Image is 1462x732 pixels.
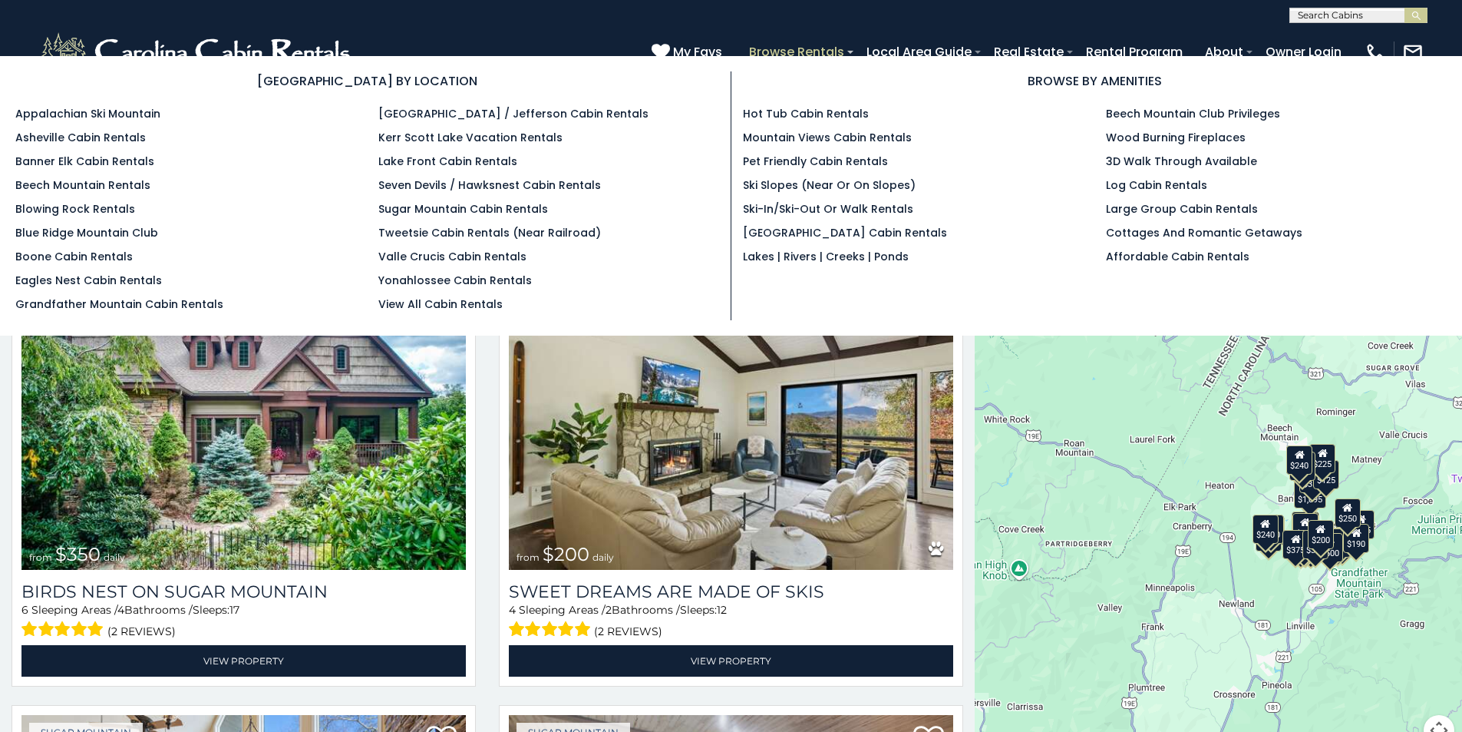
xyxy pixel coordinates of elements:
div: Sleeping Areas / Bathrooms / Sleeps: [21,602,466,641]
a: Tweetsie Cabin Rentals (Near Railroad) [378,225,601,240]
span: My Favs [673,42,722,61]
span: 2 [606,603,612,617]
div: Sleeping Areas / Bathrooms / Sleeps: [509,602,953,641]
a: Affordable Cabin Rentals [1106,249,1249,264]
a: My Favs [652,42,726,62]
a: Birds Nest On Sugar Mountain [21,581,466,602]
img: mail-regular-white.png [1402,41,1424,63]
a: Rental Program [1078,38,1190,65]
a: Beech Mountain Club Privileges [1106,106,1280,121]
span: 6 [21,603,28,617]
a: Owner Login [1258,38,1349,65]
div: $190 [1344,524,1370,553]
div: $195 [1325,528,1351,558]
a: Seven Devils / Hawksnest Cabin Rentals [378,177,601,193]
div: $225 [1310,444,1336,473]
div: $375 [1283,530,1309,559]
a: View Property [21,645,466,677]
div: $155 [1348,510,1375,539]
a: Browse Rentals [741,38,852,65]
span: 4 [509,603,516,617]
a: Sugar Mountain Cabin Rentals [378,201,548,217]
span: $200 [543,543,589,565]
a: Mountain Views Cabin Rentals [743,130,912,145]
div: $240 [1287,445,1313,475]
span: 4 [117,603,124,617]
a: Lake Front Cabin Rentals [378,154,517,169]
a: Cottages and Romantic Getaways [1106,225,1302,240]
a: View All Cabin Rentals [378,296,503,312]
a: Beech Mountain Rentals [15,177,150,193]
span: $350 [55,543,101,565]
a: Wood Burning Fireplaces [1106,130,1246,145]
a: Pet Friendly Cabin Rentals [743,154,888,169]
img: Sweet Dreams Are Made Of Skis [509,272,953,570]
h3: [GEOGRAPHIC_DATA] BY LOCATION [15,71,719,91]
a: Large Group Cabin Rentals [1106,201,1258,217]
a: Birds Nest On Sugar Mountain from $350 daily [21,272,466,570]
div: $190 [1292,512,1318,541]
div: $250 [1335,498,1361,528]
a: [GEOGRAPHIC_DATA] Cabin Rentals [743,225,947,240]
h3: BROWSE BY AMENITIES [743,71,1447,91]
img: White-1-2.png [38,29,357,75]
a: Banner Elk Cabin Rentals [15,154,154,169]
div: $1,095 [1294,479,1326,508]
a: Yonahlossee Cabin Rentals [378,273,532,288]
span: daily [104,551,125,563]
a: Asheville Cabin Rentals [15,130,146,145]
span: (2 reviews) [107,621,176,641]
a: Grandfather Mountain Cabin Rentals [15,296,223,312]
a: Blue Ridge Mountain Club [15,225,158,240]
div: $125 [1313,460,1339,489]
a: [GEOGRAPHIC_DATA] / Jefferson Cabin Rentals [378,106,648,121]
a: Hot Tub Cabin Rentals [743,106,869,121]
img: phone-regular-white.png [1365,41,1386,63]
div: $240 [1252,515,1279,544]
a: Eagles Nest Cabin Rentals [15,273,162,288]
div: $200 [1308,520,1334,549]
a: Ski-in/Ski-Out or Walk Rentals [743,201,913,217]
span: from [516,551,540,563]
a: Sweet Dreams Are Made Of Skis [509,581,953,602]
a: Lakes | Rivers | Creeks | Ponds [743,249,909,264]
div: $350 [1303,530,1329,559]
span: daily [592,551,614,563]
a: About [1197,38,1251,65]
a: 3D Walk Through Available [1106,154,1257,169]
a: Appalachian Ski Mountain [15,106,160,121]
span: from [29,551,52,563]
span: 12 [717,603,727,617]
a: Ski Slopes (Near or On Slopes) [743,177,916,193]
a: Valle Crucis Cabin Rentals [378,249,526,264]
a: Log Cabin Rentals [1106,177,1207,193]
a: Boone Cabin Rentals [15,249,133,264]
a: Local Area Guide [859,38,979,65]
span: 17 [229,603,239,617]
a: Real Estate [986,38,1071,65]
img: Birds Nest On Sugar Mountain [21,272,466,570]
span: (2 reviews) [594,621,662,641]
a: Sweet Dreams Are Made Of Skis from $200 daily [509,272,953,570]
a: Kerr Scott Lake Vacation Rentals [378,130,563,145]
div: $300 [1292,513,1318,542]
a: Blowing Rock Rentals [15,201,135,217]
a: View Property [509,645,953,677]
